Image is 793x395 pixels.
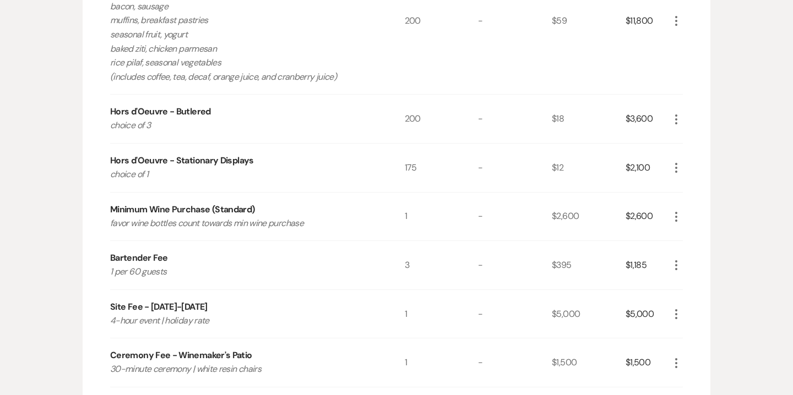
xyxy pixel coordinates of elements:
[110,314,375,328] p: 4-hour event | holiday rate
[478,144,552,192] div: -
[110,300,208,314] div: Site Fee - [DATE]-[DATE]
[110,216,375,231] p: favor wine bottles count towards min wine purchase
[552,95,626,143] div: $18
[110,167,375,182] p: choice of 1
[626,144,670,192] div: $2,100
[626,241,670,289] div: $1,185
[626,95,670,143] div: $3,600
[110,105,211,118] div: Hors d'Oeuvre - Butlered
[552,144,626,192] div: $12
[478,193,552,241] div: -
[478,290,552,338] div: -
[110,154,254,167] div: Hors d'Oeuvre - Stationary Displays
[405,95,479,143] div: 200
[405,144,479,192] div: 175
[110,203,255,216] div: Minimum Wine Purchase (Standard)
[552,290,626,338] div: $5,000
[110,349,252,362] div: Ceremony Fee - Winemaker's Patio
[110,362,375,376] p: 30-minute ceremony | white resin chairs
[405,338,479,387] div: 1
[552,241,626,289] div: $395
[478,95,552,143] div: -
[626,290,670,338] div: $5,000
[110,251,168,265] div: Bartender Fee
[405,193,479,241] div: 1
[552,193,626,241] div: $2,600
[110,265,375,279] p: 1 per 60 guests
[405,290,479,338] div: 1
[626,193,670,241] div: $2,600
[552,338,626,387] div: $1,500
[405,241,479,289] div: 3
[478,338,552,387] div: -
[626,338,670,387] div: $1,500
[110,118,375,133] p: choice of 3
[478,241,552,289] div: -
